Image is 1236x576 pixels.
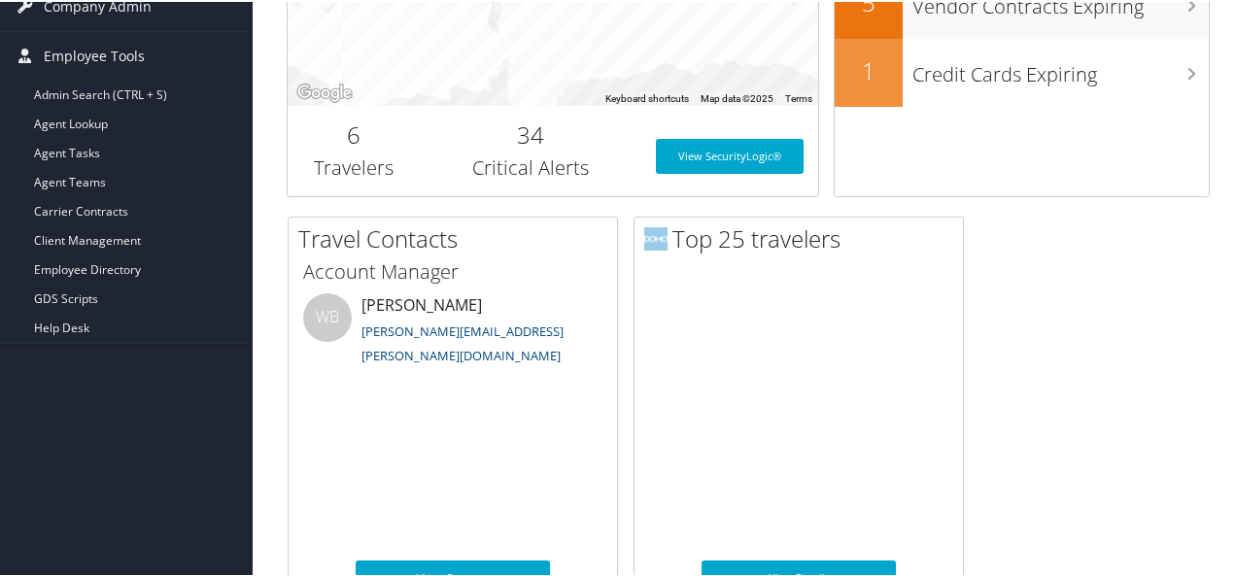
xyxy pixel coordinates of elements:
span: Employee Tools [44,30,145,79]
span: Map data ©2025 [701,91,773,102]
h3: Account Manager [303,256,602,284]
div: WB [303,291,352,340]
h2: 1 [835,52,903,85]
h2: Top 25 travelers [644,220,963,254]
h2: Travel Contacts [298,220,617,254]
h3: Credit Cards Expiring [912,50,1209,86]
a: Terms (opens in new tab) [785,91,812,102]
a: [PERSON_NAME][EMAIL_ADDRESS][PERSON_NAME][DOMAIN_NAME] [361,321,564,363]
li: [PERSON_NAME] [293,291,612,371]
img: domo-logo.png [644,225,668,249]
button: Keyboard shortcuts [605,90,689,104]
h3: Travelers [302,152,405,180]
a: 1Credit Cards Expiring [835,37,1209,105]
h3: Critical Alerts [434,152,626,180]
a: View SecurityLogic® [656,137,804,172]
img: Google [292,79,357,104]
h2: 34 [434,117,626,150]
h2: 6 [302,117,405,150]
a: Open this area in Google Maps (opens a new window) [292,79,357,104]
